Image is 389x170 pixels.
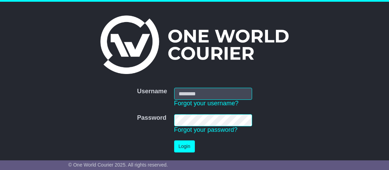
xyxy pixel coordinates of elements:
a: Forgot your username? [174,100,239,107]
a: Forgot your password? [174,126,238,133]
button: Login [174,140,195,152]
label: Password [137,114,166,122]
label: Username [137,88,167,95]
span: © One World Courier 2025. All rights reserved. [68,162,168,168]
img: One World [100,15,289,74]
